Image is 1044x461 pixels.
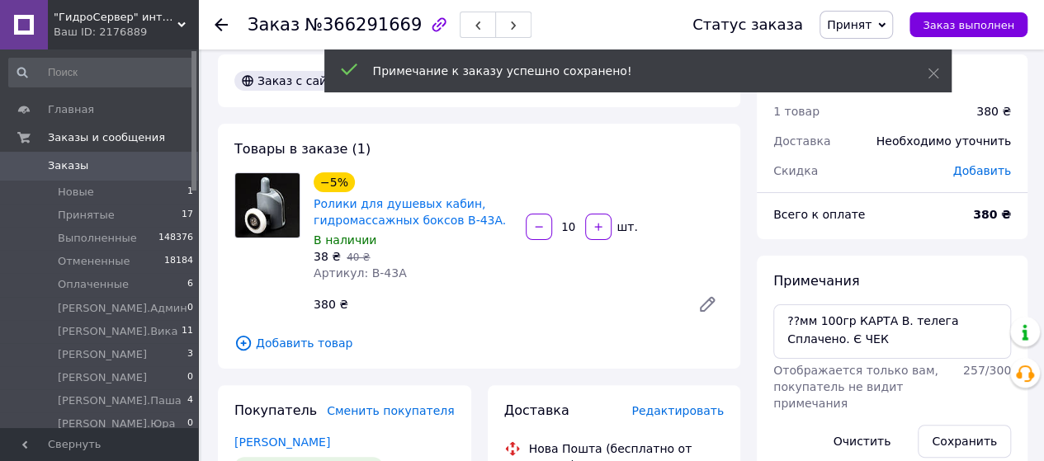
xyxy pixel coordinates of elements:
span: 0 [187,370,193,385]
span: 6 [187,277,193,292]
span: 0 [187,416,193,431]
div: Ваш ID: 2176889 [54,25,198,40]
span: [PERSON_NAME] [58,370,147,385]
span: [PERSON_NAME] [58,347,147,362]
a: [PERSON_NAME] [234,435,330,449]
div: Заказ с сайта [234,71,347,91]
span: Скидка [773,164,818,177]
div: Статус заказа [692,16,803,33]
span: Доставка [773,134,830,148]
span: Добавить [953,164,1011,177]
span: [PERSON_NAME].Юра [58,416,175,431]
span: №366291669 [305,15,422,35]
span: Заказ выполнен [923,19,1014,31]
span: 17 [182,208,193,223]
span: 148376 [158,231,193,246]
span: Заказ [248,15,300,35]
span: Принятые [58,208,115,223]
span: Выполненные [58,231,137,246]
button: Сохранить [918,425,1011,458]
img: Ролики для душевых кабин, гидромассажных боксов B-43A. [235,173,300,238]
span: 3 [187,347,193,362]
span: Главная [48,102,94,117]
span: [PERSON_NAME].Паша [58,393,182,408]
a: Ролики для душевых кабин, гидромассажных боксов B-43A. [314,197,506,227]
span: Отображается только вам, покупатель не видит примечания [773,364,938,410]
span: Сменить покупателя [327,404,454,417]
span: Всего к оплате [773,208,865,221]
span: Заказы [48,158,88,173]
div: Вернуться назад [215,16,228,33]
textarea: ??мм 100гр КАРТА В. телега Сплачено. Є ЧЕК [773,304,1011,359]
span: 40 ₴ [347,252,370,263]
span: Доставка [504,402,569,418]
span: Новые [58,185,94,200]
div: Примечание к заказу успешно сохранено! [373,63,886,79]
span: Заказы и сообщения [48,130,165,145]
span: 11 [182,324,193,339]
div: шт. [613,219,640,235]
button: Очистить [820,425,905,458]
span: Редактировать [631,404,724,417]
span: Добавить товар [234,334,724,352]
span: Примечания [773,273,859,289]
span: 1 [187,185,193,200]
span: 0 [187,301,193,316]
span: [PERSON_NAME].Админ [58,301,187,316]
span: "ГидроСервер" интернет-магазин сантехники. [54,10,177,25]
span: 1 товар [773,105,820,118]
span: Артикул: B-43A [314,266,407,280]
span: 18184 [164,254,193,269]
span: [PERSON_NAME].Вика [58,324,177,339]
b: 380 ₴ [973,208,1011,221]
span: 38 ₴ [314,250,341,263]
span: В наличии [314,233,376,247]
button: Заказ выполнен [909,12,1027,37]
div: −5% [314,172,355,192]
a: Редактировать [691,288,724,321]
div: 380 ₴ [976,103,1011,120]
span: Товары в заказе (1) [234,141,371,157]
span: Принят [827,18,872,31]
span: Оплаченные [58,277,129,292]
span: 4 [187,393,193,408]
div: Необходимо уточнить [867,123,1021,159]
span: 257 / 300 [963,364,1011,377]
span: Покупатель [234,402,317,418]
input: Поиск [8,58,195,87]
div: 380 ₴ [307,293,684,316]
span: Отмененные [58,254,130,269]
